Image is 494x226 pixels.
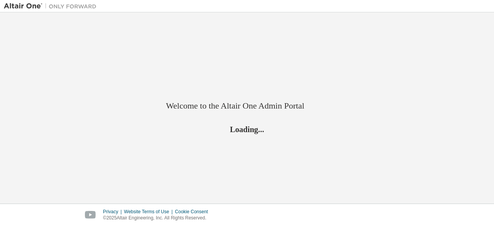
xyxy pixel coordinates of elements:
img: Altair One [4,2,100,10]
div: Privacy [103,209,124,215]
img: youtube.svg [85,211,96,219]
p: © 2025 Altair Engineering, Inc. All Rights Reserved. [103,215,213,221]
div: Cookie Consent [175,209,212,215]
h2: Loading... [166,124,328,134]
div: Website Terms of Use [124,209,175,215]
h2: Welcome to the Altair One Admin Portal [166,100,328,111]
